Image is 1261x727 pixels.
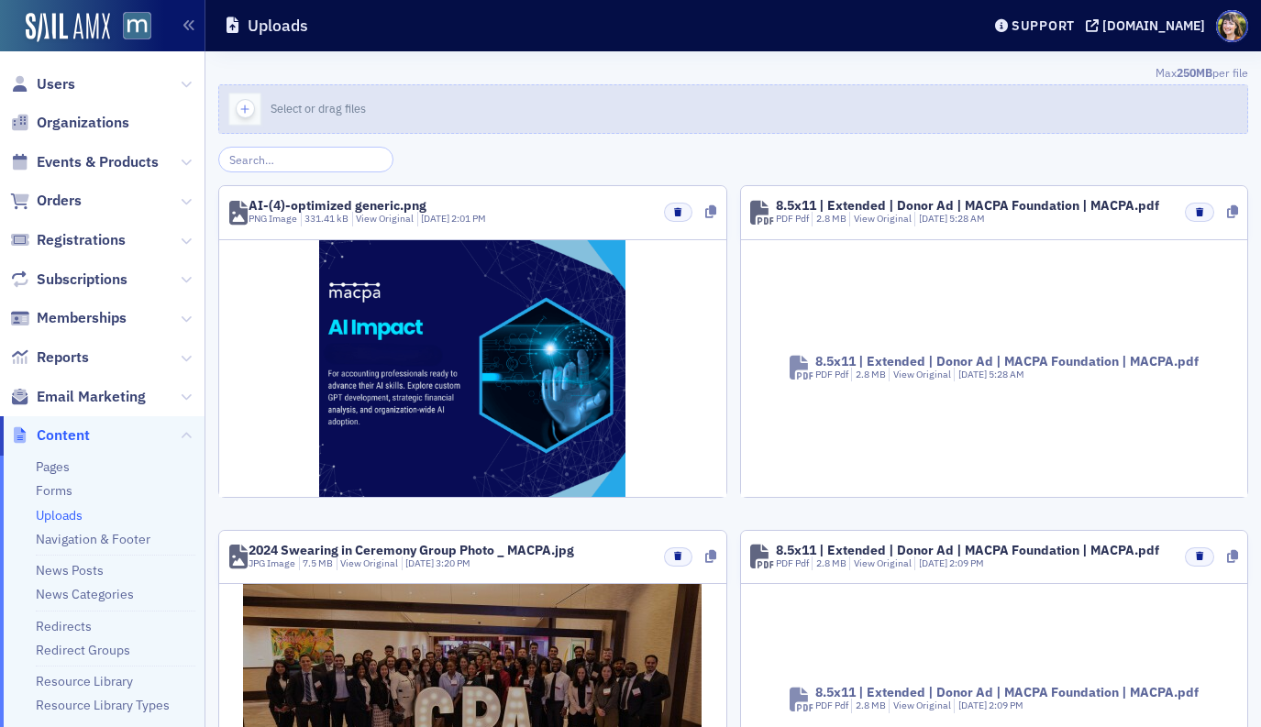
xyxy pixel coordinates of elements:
[421,212,451,225] span: [DATE]
[37,230,126,250] span: Registrations
[37,270,127,290] span: Subscriptions
[815,699,848,713] div: PDF Pdf
[1102,17,1205,34] div: [DOMAIN_NAME]
[36,618,92,634] a: Redirects
[812,556,846,571] div: 2.8 MB
[1086,19,1211,32] button: [DOMAIN_NAME]
[989,699,1023,711] span: 2:09 PM
[10,387,146,407] a: Email Marketing
[37,308,127,328] span: Memberships
[36,642,130,658] a: Redirect Groups
[1012,17,1075,34] div: Support
[340,556,398,569] a: View Original
[36,507,83,523] a: Uploads
[405,556,436,569] span: [DATE]
[10,308,127,328] a: Memberships
[1177,65,1212,80] span: 250MB
[36,586,134,602] a: News Categories
[776,199,1159,212] div: 8.5x11 | Extended | Donor Ad | MACPA Foundation | MACPA.pdf
[37,387,146,407] span: Email Marketing
[436,556,470,569] span: 3:20 PM
[218,147,393,172] input: Search…
[854,556,912,569] a: View Original
[893,699,951,711] a: View Original
[37,113,129,133] span: Organizations
[36,482,72,499] a: Forms
[36,697,170,713] a: Resource Library Types
[218,64,1248,84] div: Max per file
[451,212,486,225] span: 2:01 PM
[248,15,308,37] h1: Uploads
[36,673,133,689] a: Resource Library
[301,212,349,226] div: 331.41 kB
[356,212,414,225] a: View Original
[10,425,90,446] a: Content
[815,368,848,382] div: PDF Pdf
[776,212,809,226] div: PDF Pdf
[815,686,1199,699] div: 8.5x11 | Extended | Donor Ad | MACPA Foundation | MACPA.pdf
[949,556,984,569] span: 2:09 PM
[851,368,886,382] div: 2.8 MB
[10,270,127,290] a: Subscriptions
[249,544,574,556] div: 2024 Swearing in Ceremony Group Photo _ MACPA.jpg
[958,368,989,380] span: [DATE]
[249,212,297,226] div: PNG Image
[36,531,150,547] a: Navigation & Footer
[989,368,1024,380] span: 5:28 AM
[271,101,366,116] span: Select or drag files
[851,699,886,713] div: 2.8 MB
[776,544,1159,556] div: 8.5x11 | Extended | Donor Ad | MACPA Foundation | MACPA.pdf
[37,152,159,172] span: Events & Products
[10,113,129,133] a: Organizations
[919,212,949,225] span: [DATE]
[854,212,912,225] a: View Original
[37,425,90,446] span: Content
[37,74,75,94] span: Users
[949,212,985,225] span: 5:28 AM
[299,556,334,571] div: 7.5 MB
[10,152,159,172] a: Events & Products
[776,556,809,571] div: PDF Pdf
[10,347,89,368] a: Reports
[36,458,70,475] a: Pages
[10,230,126,250] a: Registrations
[110,12,151,43] a: View Homepage
[249,556,295,571] div: JPG Image
[10,191,82,211] a: Orders
[37,347,89,368] span: Reports
[893,368,951,380] a: View Original
[919,556,949,569] span: [DATE]
[123,12,151,40] img: SailAMX
[218,84,1248,134] button: Select or drag files
[10,74,75,94] a: Users
[1216,10,1248,42] span: Profile
[26,13,110,42] img: SailAMX
[37,191,82,211] span: Orders
[815,355,1199,368] div: 8.5x11 | Extended | Donor Ad | MACPA Foundation | MACPA.pdf
[36,562,104,578] a: News Posts
[958,699,989,711] span: [DATE]
[249,199,426,212] div: AI-(4)-optimized generic.png
[812,212,846,226] div: 2.8 MB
